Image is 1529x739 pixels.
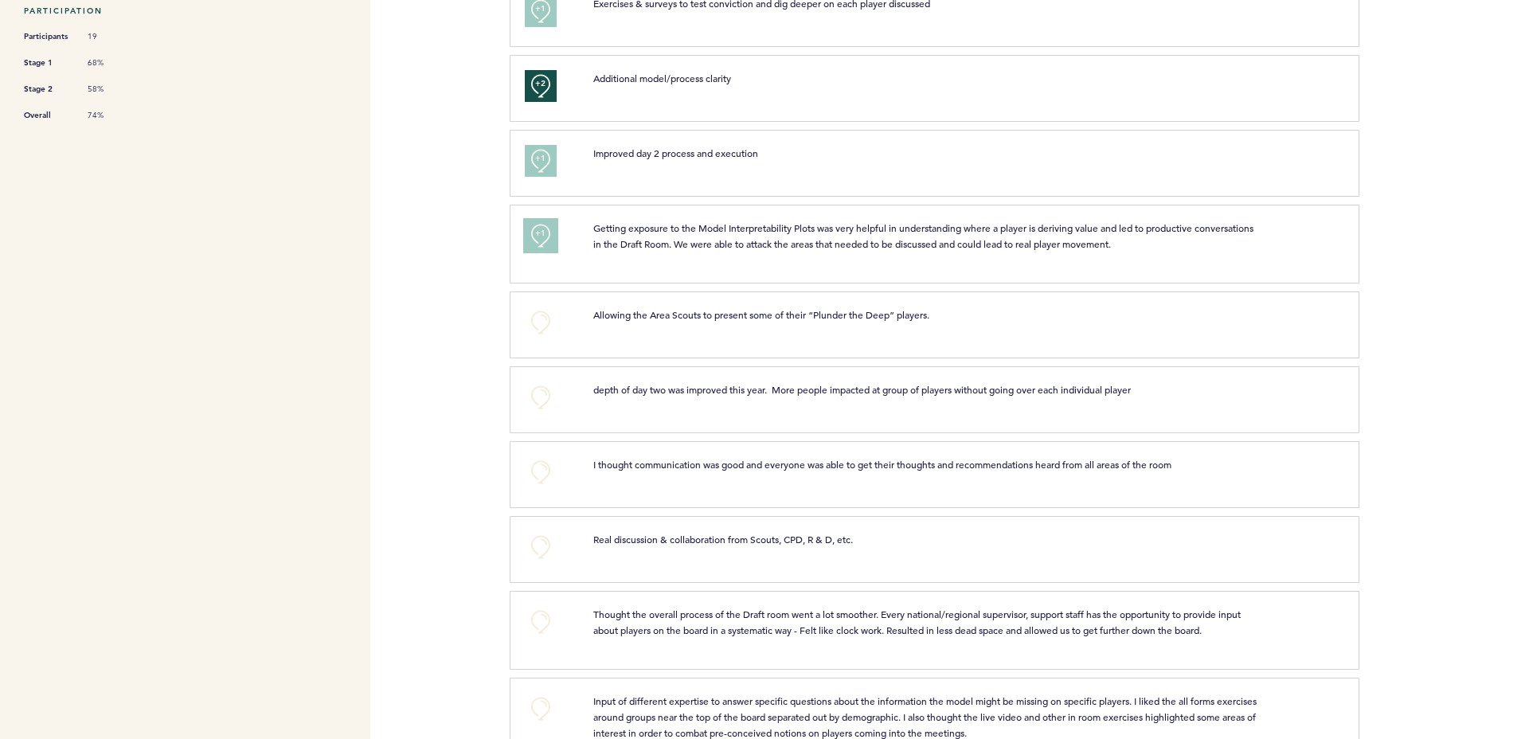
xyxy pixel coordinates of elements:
[24,6,346,16] h5: Participation
[593,694,1259,739] span: Input of different expertise to answer specific questions about the information the model might b...
[535,151,546,166] span: +1
[525,70,557,102] button: +2
[593,221,1256,250] span: Getting exposure to the Model Interpretability Plots was very helpful in understanding where a pl...
[593,383,1131,396] span: depth of day two was improved this year. More people impacted at group of players without going o...
[593,608,1243,636] span: Thought the overall process of the Draft room went a lot smoother. Every national/regional superv...
[24,55,72,71] span: Stage 1
[525,145,557,177] button: +1
[88,110,135,121] span: 74%
[88,57,135,68] span: 68%
[24,81,72,97] span: Stage 2
[593,458,1171,471] span: I thought communication was good and everyone was able to get their thoughts and recommendations ...
[24,29,72,45] span: Participants
[24,108,72,123] span: Overall
[593,72,731,84] span: Additional model/process clarity
[88,31,135,42] span: 19
[535,76,546,92] span: +2
[535,225,546,241] span: +1
[593,147,758,159] span: Improved day 2 process and execution
[593,533,853,545] span: Real discussion & collaboration from Scouts, CPD, R & D, etc.
[593,308,929,321] span: Allowing the Area Scouts to present some of their “Plunder the Deep” players.
[88,84,135,95] span: 58%
[535,1,546,17] span: +1
[525,220,557,252] button: +1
